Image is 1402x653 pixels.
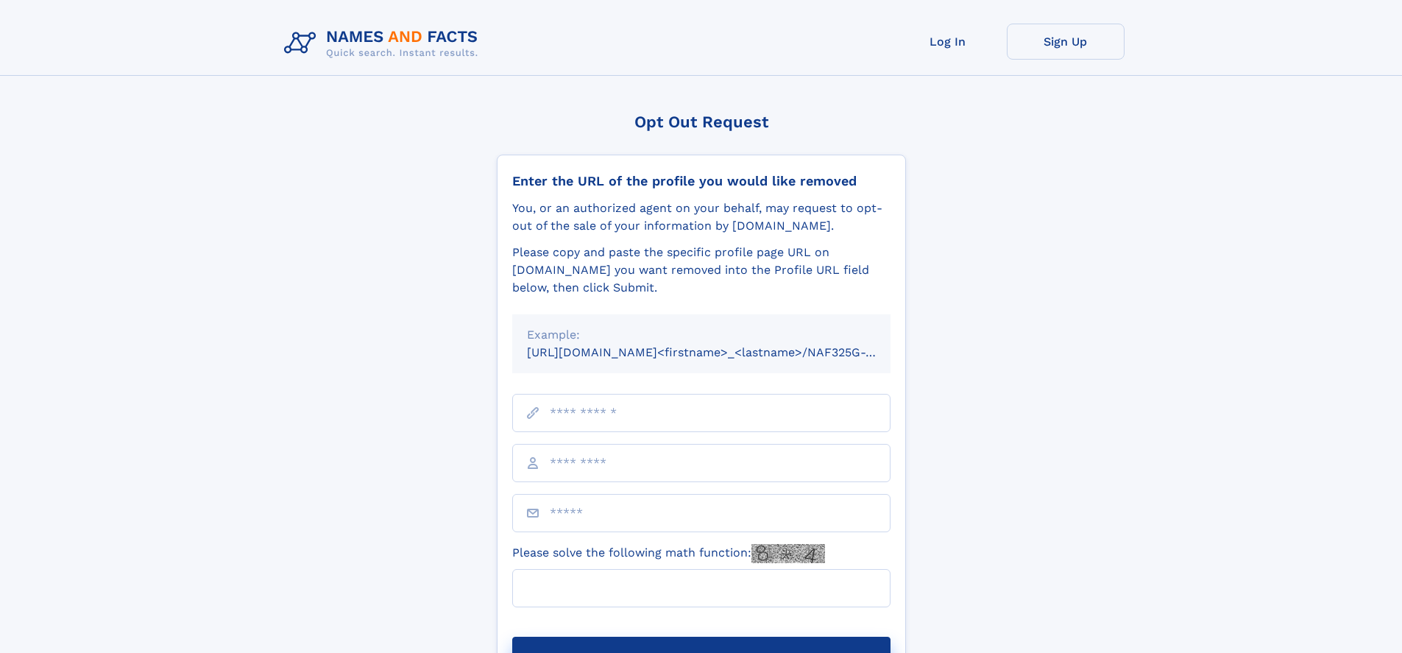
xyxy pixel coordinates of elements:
[527,326,876,344] div: Example:
[512,244,891,297] div: Please copy and paste the specific profile page URL on [DOMAIN_NAME] you want removed into the Pr...
[527,345,918,359] small: [URL][DOMAIN_NAME]<firstname>_<lastname>/NAF325G-xxxxxxxx
[512,173,891,189] div: Enter the URL of the profile you would like removed
[889,24,1007,60] a: Log In
[1007,24,1125,60] a: Sign Up
[497,113,906,131] div: Opt Out Request
[512,544,825,563] label: Please solve the following math function:
[512,200,891,235] div: You, or an authorized agent on your behalf, may request to opt-out of the sale of your informatio...
[278,24,490,63] img: Logo Names and Facts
